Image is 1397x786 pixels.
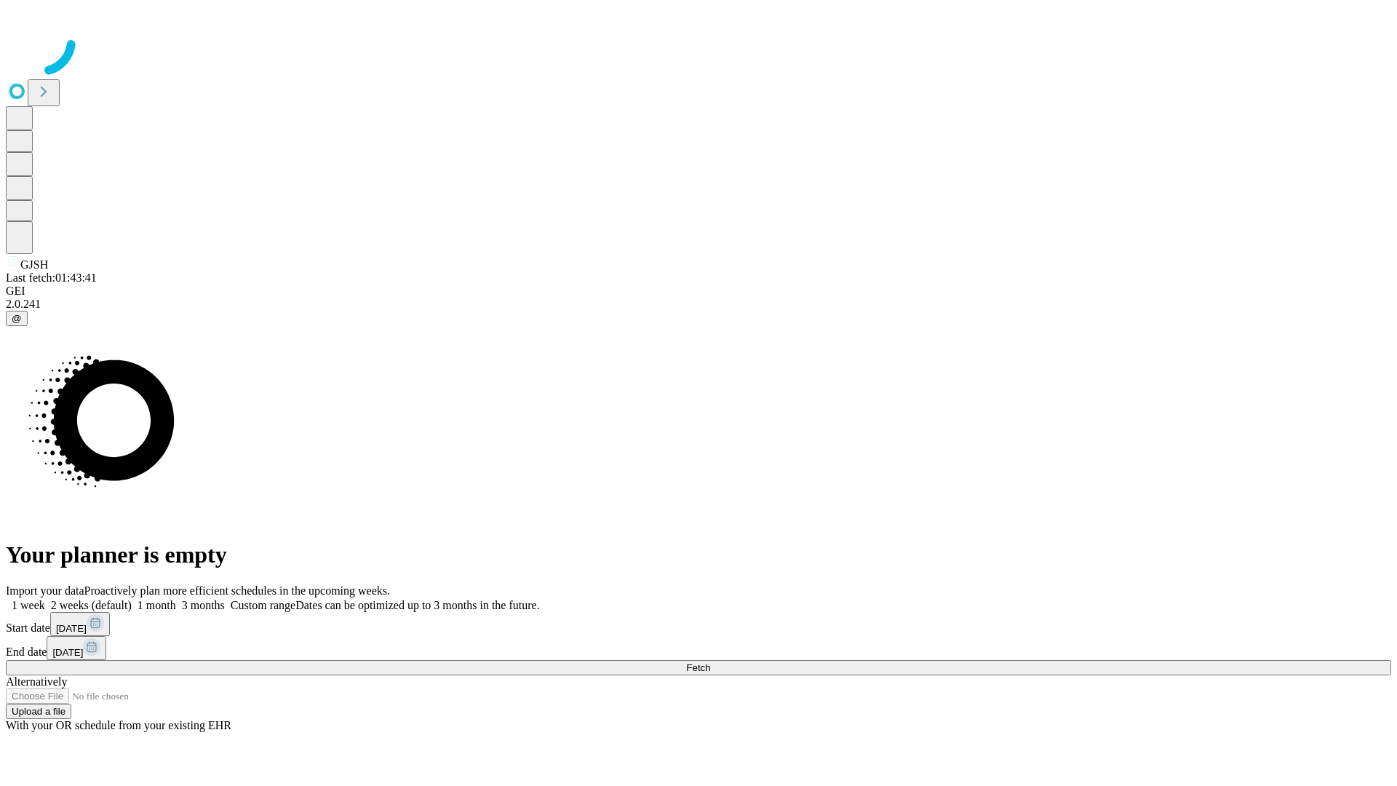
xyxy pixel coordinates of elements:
[6,704,71,719] button: Upload a file
[20,258,48,271] span: GJSH
[6,285,1391,298] div: GEI
[6,612,1391,636] div: Start date
[52,647,83,658] span: [DATE]
[6,636,1391,660] div: End date
[6,271,97,284] span: Last fetch: 01:43:41
[6,675,67,688] span: Alternatively
[50,612,110,636] button: [DATE]
[6,311,28,326] button: @
[12,599,45,611] span: 1 week
[51,599,132,611] span: 2 weeks (default)
[231,599,295,611] span: Custom range
[6,719,231,731] span: With your OR schedule from your existing EHR
[686,662,710,673] span: Fetch
[6,660,1391,675] button: Fetch
[12,313,22,324] span: @
[182,599,225,611] span: 3 months
[138,599,176,611] span: 1 month
[295,599,539,611] span: Dates can be optimized up to 3 months in the future.
[47,636,106,660] button: [DATE]
[6,541,1391,568] h1: Your planner is empty
[56,623,87,634] span: [DATE]
[6,584,84,597] span: Import your data
[6,298,1391,311] div: 2.0.241
[84,584,390,597] span: Proactively plan more efficient schedules in the upcoming weeks.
